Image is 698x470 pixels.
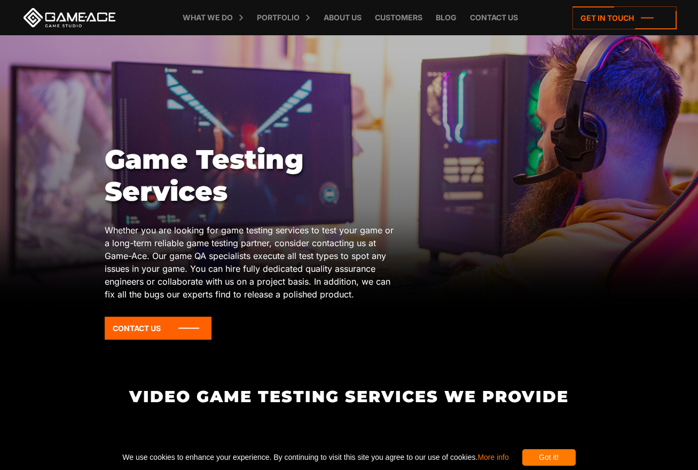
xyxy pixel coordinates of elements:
[105,224,398,301] p: Whether you are looking for game testing services to test your game or a long-term reliable game ...
[105,317,211,340] a: Contact Us
[65,388,633,405] h2: Video Game Testing Services We Provide
[105,144,398,208] h1: Game Testing Services
[122,449,508,466] span: We use cookies to enhance your experience. By continuing to visit this site you agree to our use ...
[477,453,508,461] a: More info
[572,6,677,29] a: Get in touch
[522,449,576,466] div: Got it!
